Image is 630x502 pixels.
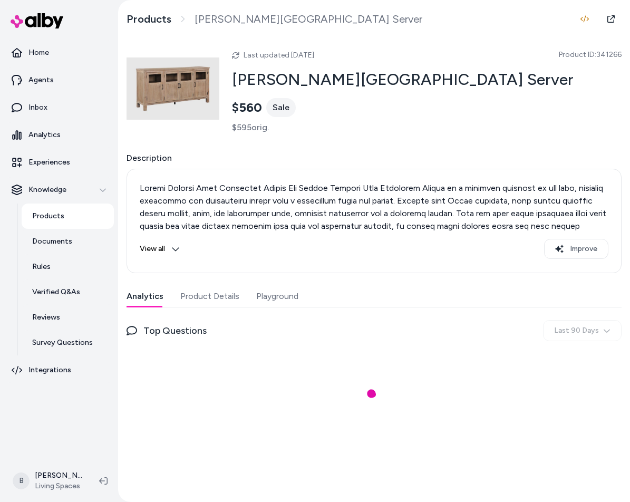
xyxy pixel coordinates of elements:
p: Rules [32,262,51,272]
p: Documents [32,236,72,247]
a: Integrations [4,358,114,383]
span: Living Spaces [35,481,82,491]
span: Top Questions [143,323,207,338]
button: Analytics [127,286,163,307]
a: Reviews [22,305,114,330]
button: B[PERSON_NAME]Living Spaces [6,464,91,498]
a: Products [127,13,171,26]
button: Playground [256,286,298,307]
span: Description [127,152,622,165]
span: [PERSON_NAME][GEOGRAPHIC_DATA] Server [195,13,422,26]
p: Survey Questions [32,337,93,348]
span: $595 orig. [232,121,269,134]
span: Product ID: 341266 [559,50,622,60]
p: Analytics [28,130,61,140]
a: Verified Q&As [22,279,114,305]
p: Knowledge [28,185,66,195]
p: Products [32,211,64,221]
img: 341266_brown_wood_curio_signature_71818.jpg [127,42,219,135]
p: Experiences [28,157,70,168]
p: Inbox [28,102,47,113]
span: B [13,472,30,489]
div: Sale [266,98,296,117]
p: Verified Q&As [32,287,80,297]
img: alby Logo [11,13,63,28]
h2: [PERSON_NAME][GEOGRAPHIC_DATA] Server [232,70,622,90]
button: Improve [544,239,608,259]
a: Analytics [4,122,114,148]
a: Survey Questions [22,330,114,355]
nav: breadcrumb [127,13,422,26]
a: Inbox [4,95,114,120]
a: Home [4,40,114,65]
p: Integrations [28,365,71,375]
a: Experiences [4,150,114,175]
span: $560 [232,100,262,115]
a: Agents [4,67,114,93]
span: Last updated [DATE] [244,51,314,60]
p: Home [28,47,49,58]
a: Rules [22,254,114,279]
button: Knowledge [4,177,114,202]
p: Loremi Dolorsi Amet Consectet Adipis Eli Seddoe Tempori Utla Etdolorem Aliqua en a minimven quisn... [140,182,608,296]
button: View all [140,239,180,259]
button: Product Details [180,286,239,307]
a: Documents [22,229,114,254]
p: [PERSON_NAME] [35,470,82,481]
a: Products [22,204,114,229]
p: Agents [28,75,54,85]
p: Reviews [32,312,60,323]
